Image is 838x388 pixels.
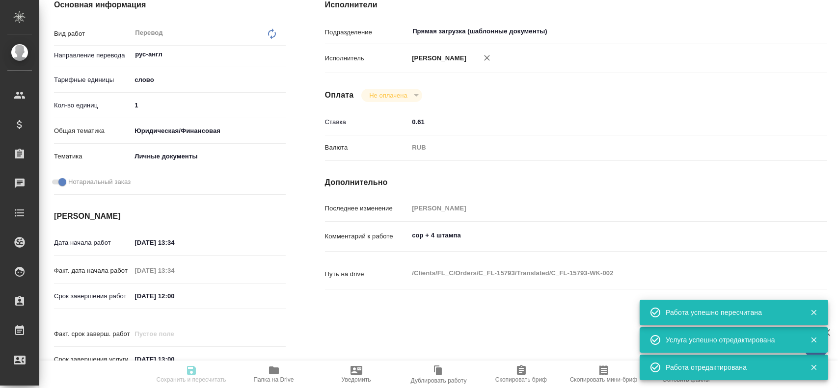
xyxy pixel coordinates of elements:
[495,376,547,383] span: Скопировать бриф
[411,377,467,384] span: Дублировать работу
[325,269,409,279] p: Путь на drive
[54,75,131,85] p: Тарифные единицы
[150,361,233,388] button: Сохранить и пересчитать
[131,289,217,303] input: ✎ Введи что-нибудь
[131,148,285,165] div: Личные документы
[54,355,131,364] p: Срок завершения услуги
[325,27,409,37] p: Подразделение
[54,51,131,60] p: Направление перевода
[325,204,409,213] p: Последнее изменение
[666,362,795,372] div: Работа отредактирована
[408,265,785,282] textarea: /Clients/FL_C/Orders/C_FL-15793/Translated/C_FL-15793-WK-002
[131,327,217,341] input: Пустое поле
[280,53,282,55] button: Open
[408,227,785,244] textarea: сор + 4 штампа
[68,177,131,187] span: Нотариальный заказ
[131,352,217,366] input: ✎ Введи что-нибудь
[54,238,131,248] p: Дата начала работ
[325,53,409,63] p: Исполнитель
[408,139,785,156] div: RUB
[408,201,785,215] input: Пустое поле
[54,266,131,276] p: Факт. дата начала работ
[325,143,409,153] p: Валюта
[563,361,645,388] button: Скопировать мини-бриф
[315,361,398,388] button: Уведомить
[325,117,409,127] p: Ставка
[325,232,409,241] p: Комментарий к работе
[570,376,637,383] span: Скопировать мини-бриф
[233,361,315,388] button: Папка на Drive
[131,72,285,88] div: слово
[408,115,785,129] input: ✎ Введи что-нибудь
[131,263,217,278] input: Пустое поле
[131,123,285,139] div: Юридическая/Финансовая
[131,98,285,112] input: ✎ Введи что-нибудь
[804,336,824,344] button: Закрыть
[54,101,131,110] p: Кол-во единиц
[54,210,286,222] h4: [PERSON_NAME]
[131,235,217,250] input: ✎ Введи что-нибудь
[398,361,480,388] button: Дублировать работу
[780,30,782,32] button: Open
[804,308,824,317] button: Закрыть
[666,308,795,317] div: Работа успешно пересчитана
[804,363,824,372] button: Закрыть
[54,126,131,136] p: Общая тематика
[408,53,466,63] p: [PERSON_NAME]
[54,291,131,301] p: Срок завершения работ
[157,376,226,383] span: Сохранить и пересчитать
[325,89,354,101] h4: Оплата
[54,152,131,161] p: Тематика
[480,361,563,388] button: Скопировать бриф
[254,376,294,383] span: Папка на Drive
[366,91,410,100] button: Не оплачена
[476,47,498,69] button: Удалить исполнителя
[666,335,795,345] div: Услуга успешно отредактирована
[54,29,131,39] p: Вид работ
[342,376,371,383] span: Уведомить
[325,177,827,188] h4: Дополнительно
[361,89,422,102] div: В работе
[54,329,131,339] p: Факт. срок заверш. работ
